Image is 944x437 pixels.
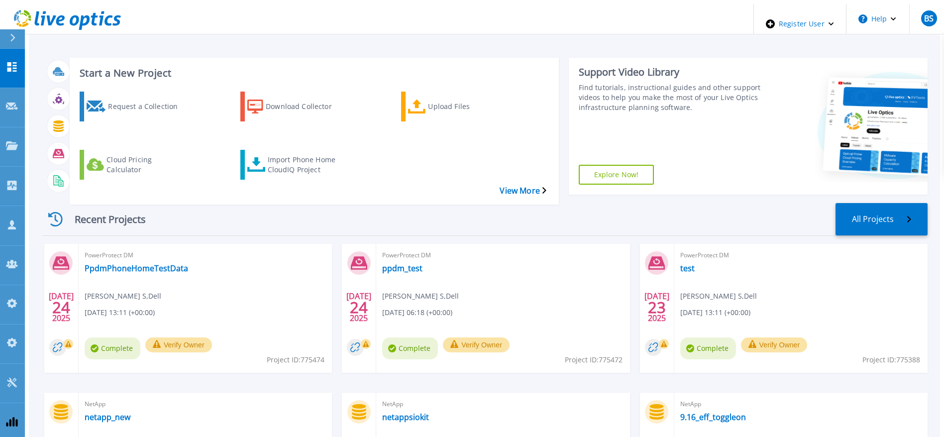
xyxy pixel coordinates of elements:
[52,303,70,312] span: 24
[443,337,510,352] button: Verify Owner
[680,412,746,422] a: 9.16_eff_toggleon
[565,354,623,365] span: Project ID: 775472
[382,291,459,302] span: [PERSON_NAME] S , Dell
[85,250,326,261] span: PowerProtect DM
[85,337,140,359] span: Complete
[80,150,200,180] a: Cloud Pricing Calculator
[741,337,808,352] button: Verify Owner
[647,289,666,326] div: [DATE] 2025
[85,307,155,318] span: [DATE] 13:11 (+00:00)
[106,152,186,177] div: Cloud Pricing Calculator
[266,94,345,119] div: Download Collector
[680,291,757,302] span: [PERSON_NAME] S , Dell
[680,263,695,273] a: test
[680,337,736,359] span: Complete
[382,307,452,318] span: [DATE] 06:18 (+00:00)
[924,14,934,22] span: BS
[680,399,922,410] span: NetApp
[382,412,429,422] a: netappsiokit
[428,94,508,119] div: Upload Files
[382,250,624,261] span: PowerProtect DM
[42,207,162,231] div: Recent Projects
[80,68,546,79] h3: Start a New Project
[382,337,438,359] span: Complete
[401,92,522,121] a: Upload Files
[648,303,666,312] span: 23
[579,165,654,185] a: Explore Now!
[382,399,624,410] span: NetApp
[240,92,361,121] a: Download Collector
[836,203,928,235] a: All Projects
[268,152,347,177] div: Import Phone Home CloudIQ Project
[85,412,130,422] a: netapp_new
[80,92,200,121] a: Request a Collection
[85,291,161,302] span: [PERSON_NAME] S , Dell
[349,289,368,326] div: [DATE] 2025
[108,94,188,119] div: Request a Collection
[579,83,761,112] div: Find tutorials, instructional guides and other support videos to help you make the most of your L...
[85,399,326,410] span: NetApp
[145,337,212,352] button: Verify Owner
[754,4,846,44] div: Register User
[680,307,750,318] span: [DATE] 13:11 (+00:00)
[846,4,909,34] button: Help
[52,289,71,326] div: [DATE] 2025
[862,354,920,365] span: Project ID: 775388
[579,66,761,79] div: Support Video Library
[680,250,922,261] span: PowerProtect DM
[85,263,188,273] a: PpdmPhoneHomeTestData
[382,263,422,273] a: ppdm_test
[267,354,324,365] span: Project ID: 775474
[500,186,546,196] a: View More
[350,303,368,312] span: 24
